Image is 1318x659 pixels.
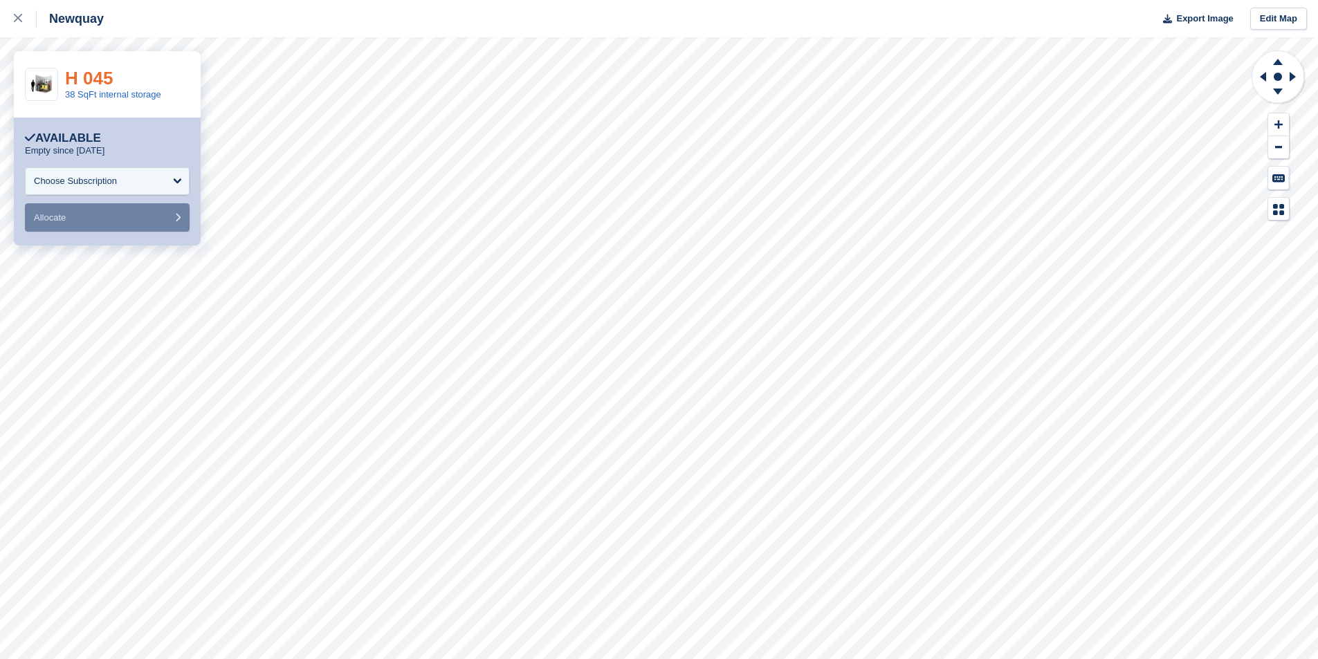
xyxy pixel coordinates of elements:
button: Map Legend [1268,198,1289,221]
div: Newquay [37,10,104,27]
img: 35-sqft-unit%20(1).jpg [26,73,57,97]
div: Choose Subscription [34,174,117,188]
button: Keyboard Shortcuts [1268,167,1289,189]
a: H 045 [65,68,113,89]
p: Empty since [DATE] [25,145,104,156]
button: Allocate [25,203,190,232]
a: 38 SqFt internal storage [65,89,161,100]
div: Available [25,131,101,145]
button: Export Image [1155,8,1234,30]
span: Export Image [1176,12,1233,26]
span: Allocate [34,212,66,223]
button: Zoom In [1268,113,1289,136]
a: Edit Map [1250,8,1307,30]
button: Zoom Out [1268,136,1289,159]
